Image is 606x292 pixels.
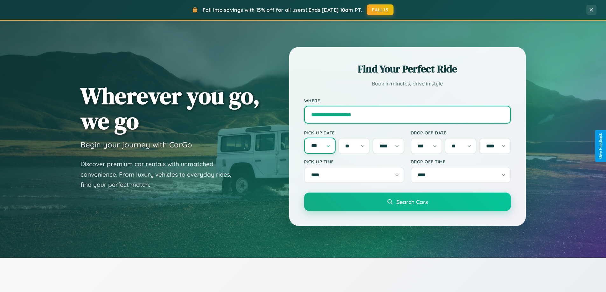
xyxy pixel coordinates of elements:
[304,62,511,76] h2: Find Your Perfect Ride
[396,198,428,205] span: Search Cars
[367,4,394,15] button: FALL15
[304,79,511,88] p: Book in minutes, drive in style
[304,159,404,164] label: Pick-up Time
[80,140,192,149] h3: Begin your journey with CarGo
[80,83,260,133] h1: Wherever you go, we go
[304,98,511,103] label: Where
[411,130,511,135] label: Drop-off Date
[598,133,603,159] div: Give Feedback
[203,7,362,13] span: Fall into savings with 15% off for all users! Ends [DATE] 10am PT.
[80,159,240,190] p: Discover premium car rentals with unmatched convenience. From luxury vehicles to everyday rides, ...
[411,159,511,164] label: Drop-off Time
[304,130,404,135] label: Pick-up Date
[304,193,511,211] button: Search Cars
